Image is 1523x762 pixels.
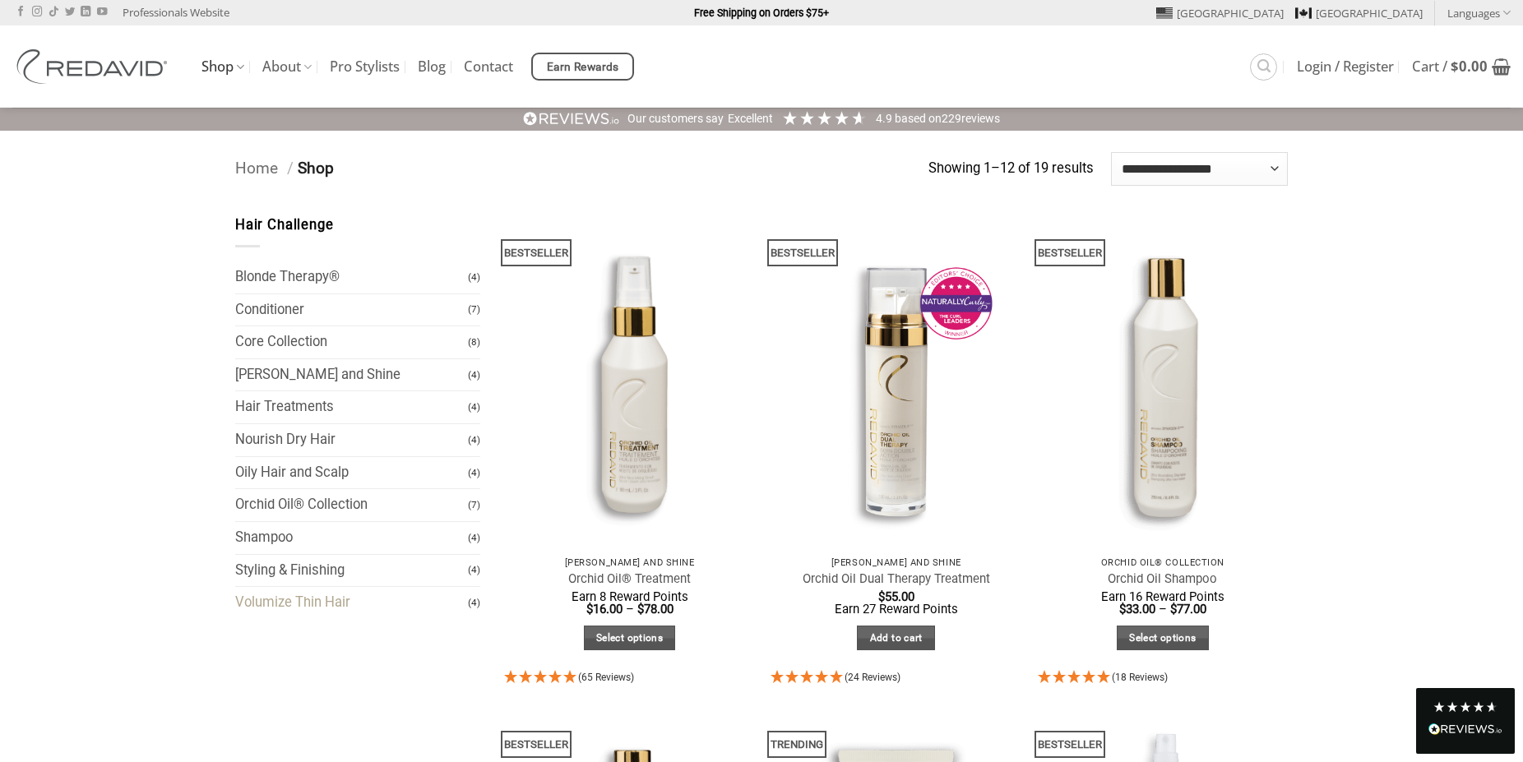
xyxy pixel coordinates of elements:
span: (4) [468,459,480,487]
a: Follow on TikTok [49,7,58,18]
span: (4) [468,426,480,455]
span: Earn 27 Reward Points [835,602,958,617]
a: Blog [418,52,446,81]
span: reviews [961,112,1000,125]
a: Shop [201,51,244,83]
div: 4.95 Stars - 65 Reviews [504,667,755,690]
a: Select options for “Orchid Oil® Treatment” [584,626,676,651]
span: (4) [468,361,480,390]
span: Login / Register [1297,60,1394,73]
a: Follow on Facebook [16,7,25,18]
img: REDAVID Orchid Oil Dual Therapy ~ Award Winning Curl Care [771,215,1021,548]
span: (4) [468,589,480,617]
bdi: 33.00 [1119,602,1155,617]
span: $ [1119,602,1126,617]
bdi: 0.00 [1451,57,1488,76]
p: [PERSON_NAME] and Shine [512,557,747,568]
nav: Breadcrumb [235,156,928,182]
span: (18 Reviews) [1112,672,1168,683]
span: Earn Rewards [547,58,619,76]
a: Orchid Oil Dual Therapy Treatment [803,571,990,587]
span: (65 Reviews) [578,672,634,683]
select: Shop order [1111,152,1288,185]
div: 4.94 Stars - 18 Reviews [1038,667,1289,690]
a: [GEOGRAPHIC_DATA] [1295,1,1423,25]
div: 4.92 Stars - 24 Reviews [771,667,1021,690]
span: Cart / [1412,60,1488,73]
bdi: 78.00 [637,602,674,617]
a: Pro Stylists [330,52,400,81]
p: Orchid Oil® Collection [1046,557,1280,568]
span: Based on [895,112,942,125]
a: Follow on Instagram [32,7,42,18]
a: Home [235,159,278,178]
span: (4) [468,393,480,422]
span: (7) [468,491,480,520]
div: Read All Reviews [1416,688,1515,754]
span: (4) [468,263,480,292]
a: Shampoo [235,522,468,554]
a: Follow on Twitter [65,7,75,18]
bdi: 55.00 [878,589,914,604]
div: Our customers say [627,111,724,127]
strong: Free Shipping on Orders $75+ [694,7,829,19]
p: Showing 1–12 of 19 results [928,158,1094,180]
a: Login / Register [1297,52,1394,81]
a: Follow on YouTube [97,7,107,18]
span: Earn 8 Reward Points [572,589,688,604]
span: (24 Reviews) [845,672,900,683]
div: Read All Reviews [1428,720,1502,741]
a: Follow on LinkedIn [81,7,90,18]
span: $ [586,602,593,617]
span: $ [637,602,644,617]
a: Hair Treatments [235,391,468,423]
span: Earn 16 Reward Points [1101,589,1224,604]
a: View cart [1412,48,1511,85]
a: Search [1250,53,1277,81]
div: 4.91 Stars [781,109,868,127]
span: 229 [942,112,961,125]
a: [PERSON_NAME] and Shine [235,359,468,391]
span: – [1159,602,1167,617]
a: Orchid Oil Shampoo [1108,571,1217,587]
img: REVIEWS.io [1428,723,1502,735]
span: / [287,159,294,178]
a: Blonde Therapy® [235,261,468,293]
a: Earn Rewards [531,53,634,81]
a: Add to cart: “Orchid Oil Dual Therapy Treatment” [857,626,935,651]
span: (7) [468,295,480,324]
span: (4) [468,524,480,552]
a: Oily Hair and Scalp [235,457,468,489]
a: Languages [1447,1,1511,25]
bdi: 77.00 [1170,602,1206,617]
img: REDAVID Orchid Oil Shampoo [1038,215,1289,548]
span: 4.9 [876,112,895,125]
span: $ [878,589,885,604]
a: Orchid Oil® Collection [235,489,468,521]
a: Nourish Dry Hair [235,424,468,456]
span: (4) [468,556,480,584]
a: Volumize Thin Hair [235,587,468,619]
span: $ [1451,57,1459,76]
img: REDAVID Orchid Oil Treatment 90ml [504,215,755,548]
a: About [262,51,312,83]
div: Excellent [728,111,773,127]
a: Orchid Oil® Treatment [568,571,691,587]
span: (8) [468,328,480,357]
p: [PERSON_NAME] and Shine [779,557,1013,568]
bdi: 16.00 [586,602,623,617]
img: REDAVID Salon Products | United States [12,49,177,84]
a: Contact [464,52,513,81]
a: [GEOGRAPHIC_DATA] [1156,1,1284,25]
a: Conditioner [235,294,468,326]
div: 4.8 Stars [1433,700,1498,714]
a: Select options for “Orchid Oil Shampoo” [1117,626,1209,651]
a: Core Collection [235,326,468,358]
span: – [626,602,634,617]
a: Styling & Finishing [235,555,468,587]
img: REVIEWS.io [523,111,620,127]
span: $ [1170,602,1177,617]
span: Hair Challenge [235,217,334,233]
